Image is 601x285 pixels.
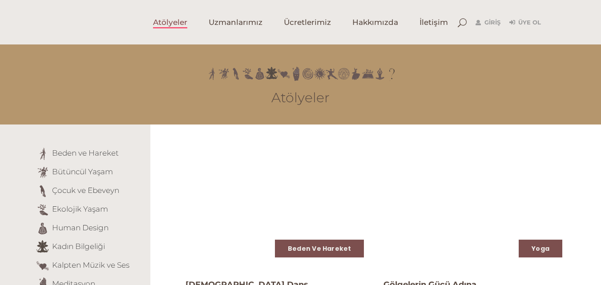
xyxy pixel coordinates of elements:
span: Ücretlerimiz [284,17,331,28]
a: Kadın Bilgeliği [52,242,105,251]
a: Çocuk ve Ebeveyn [52,186,119,195]
a: Human Design [52,223,109,232]
a: Üye Ol [509,17,541,28]
a: Ekolojik Yaşam [52,205,108,213]
span: Uzmanlarımız [209,17,262,28]
a: Beden ve Hareket [288,244,351,253]
a: Giriş [476,17,500,28]
a: Beden ve Hareket [52,149,119,157]
span: Hakkımızda [352,17,398,28]
span: İletişim [419,17,448,28]
span: Atölyeler [153,17,187,28]
a: Yoga [532,244,549,253]
a: Bütüncül Yaşam [52,167,113,176]
a: Kalpten Müzik ve Ses [52,261,129,269]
